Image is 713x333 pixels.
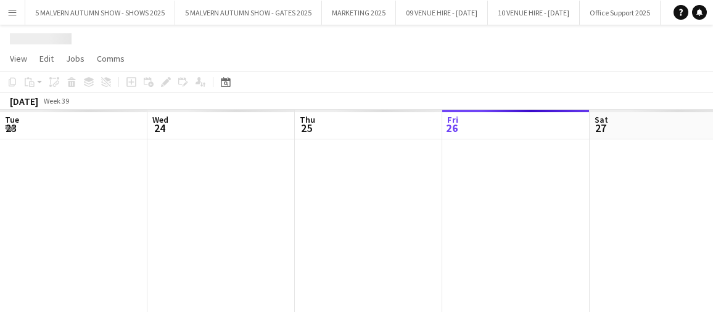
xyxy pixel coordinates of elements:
button: MARKETING 2025 [322,1,396,25]
a: View [5,51,32,67]
span: Tue [5,114,19,125]
span: Week 39 [41,96,72,105]
span: Edit [39,53,54,64]
span: Comms [97,53,125,64]
button: Office Support 2025 [580,1,661,25]
button: 5 MALVERN AUTUMN SHOW - GATES 2025 [175,1,322,25]
span: Sat [595,114,608,125]
span: Fri [447,114,458,125]
div: [DATE] [10,95,38,107]
button: 10 VENUE HIRE - [DATE] [488,1,580,25]
span: 24 [150,121,168,135]
button: 5 MALVERN AUTUMN SHOW - SHOWS 2025 [25,1,175,25]
span: Jobs [66,53,84,64]
span: View [10,53,27,64]
span: 26 [445,121,458,135]
span: Wed [152,114,168,125]
button: 09 VENUE HIRE - [DATE] [396,1,488,25]
span: 25 [298,121,315,135]
span: Thu [300,114,315,125]
a: Jobs [61,51,89,67]
span: 23 [3,121,19,135]
a: Edit [35,51,59,67]
span: 27 [593,121,608,135]
a: Comms [92,51,130,67]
